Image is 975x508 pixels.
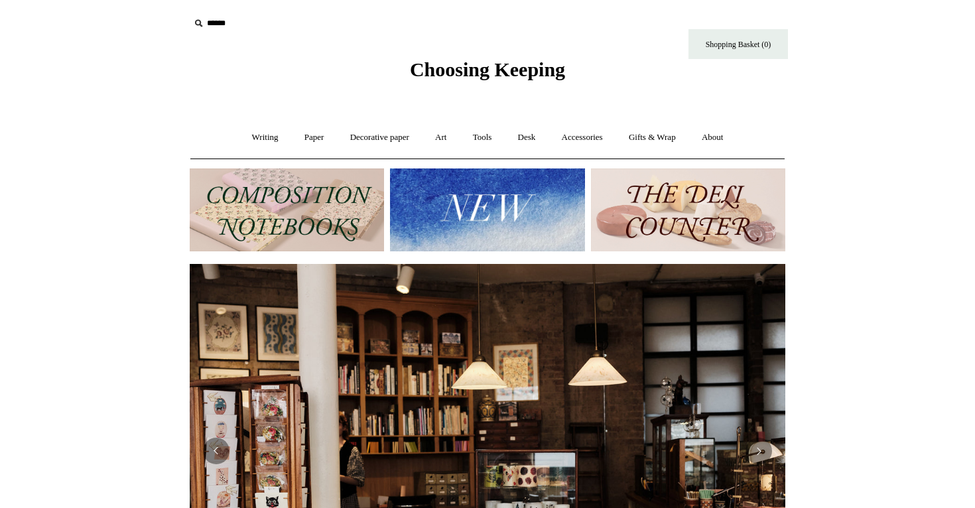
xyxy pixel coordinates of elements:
a: Paper [292,120,336,155]
span: Choosing Keeping [410,58,565,80]
a: Desk [506,120,548,155]
a: Choosing Keeping [410,69,565,78]
img: New.jpg__PID:f73bdf93-380a-4a35-bcfe-7823039498e1 [390,168,584,251]
a: About [690,120,736,155]
button: Next [746,438,772,464]
a: Tools [461,120,504,155]
img: 202302 Composition ledgers.jpg__PID:69722ee6-fa44-49dd-a067-31375e5d54ec [190,168,384,251]
a: Art [423,120,458,155]
a: Gifts & Wrap [617,120,688,155]
img: The Deli Counter [591,168,785,251]
a: Writing [240,120,291,155]
a: Shopping Basket (0) [688,29,788,59]
a: Decorative paper [338,120,421,155]
button: Previous [203,438,229,464]
a: Accessories [550,120,615,155]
